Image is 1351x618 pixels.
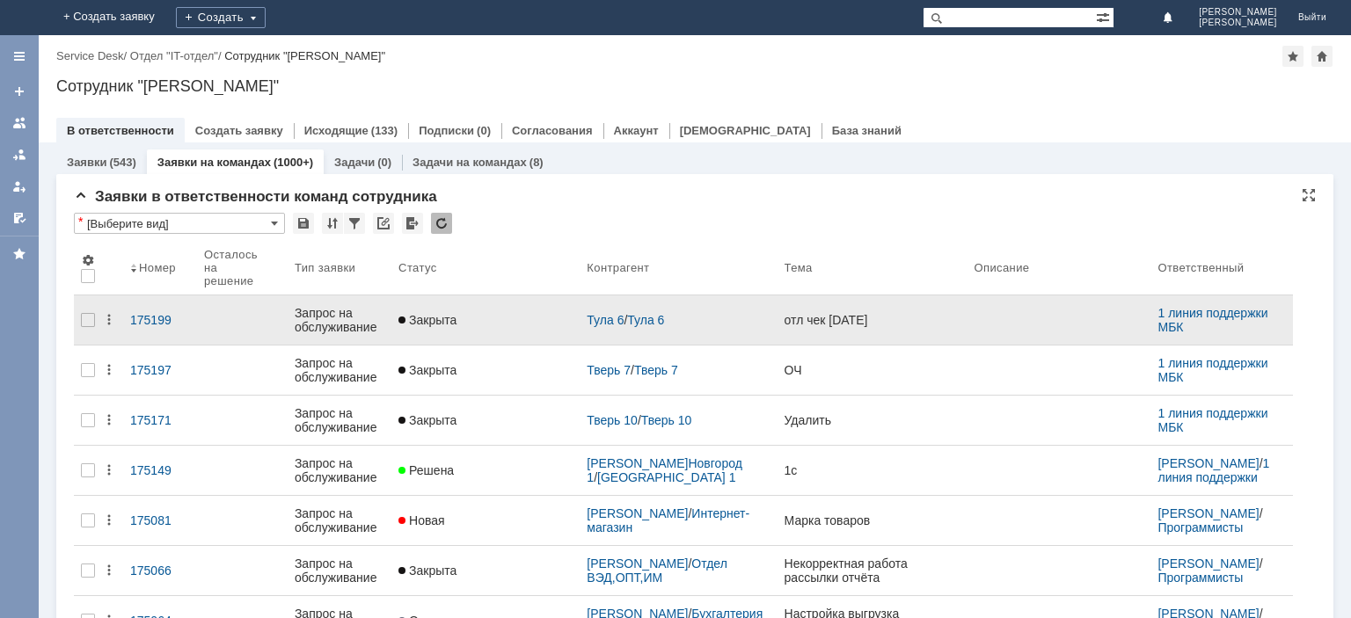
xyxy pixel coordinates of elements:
[587,313,770,327] div: /
[373,213,394,234] div: Скопировать ссылку на список
[274,156,313,169] div: (1000+)
[56,77,1333,95] div: Сотрудник "[PERSON_NAME]"
[102,413,116,427] div: Действия
[634,363,678,377] a: Тверь 7
[627,313,664,327] a: Тула 6
[778,453,968,488] a: 1с
[56,49,124,62] a: Service Desk
[102,363,116,377] div: Действия
[295,556,384,585] div: Запрос на обслуживание
[334,156,375,169] a: Задачи
[102,513,116,527] div: Действия
[288,345,391,395] a: Запрос на обслуживание
[391,241,580,295] th: Статус
[391,302,580,338] a: Закрыта
[1157,571,1243,585] a: Программисты
[1150,241,1293,295] th: Ответственный
[5,204,33,232] a: Мои согласования
[295,356,384,384] div: Запрос на обслуживание
[1157,456,1273,498] a: 1 линия поддержки МБК
[1157,456,1259,470] a: [PERSON_NAME]
[1157,556,1286,585] div: /
[295,506,384,534] div: Запрос на обслуживание
[176,7,266,28] div: Создать
[295,456,384,484] div: Запрос на обслуживание
[130,363,190,377] div: 175197
[398,463,454,477] span: Решена
[157,156,271,169] a: Заявки на командах
[785,313,960,327] div: отл чек [DATE]
[680,124,811,137] a: [DEMOGRAPHIC_DATA]
[785,261,813,274] div: Тема
[785,463,960,477] div: 1с
[431,213,452,234] div: Обновлять список
[1157,356,1271,384] a: 1 линия поддержки МБК
[1199,7,1277,18] span: [PERSON_NAME]
[587,556,770,585] div: /
[1311,46,1333,67] div: Сделать домашней страницей
[371,124,398,137] div: (133)
[288,396,391,445] a: Запрос на обслуживание
[785,413,960,427] div: Удалить
[587,456,745,484] a: [PERSON_NAME]Новгород 1
[391,553,580,588] a: Закрыта
[1157,506,1286,534] div: /
[587,556,730,585] a: Отдел ВЭД,ОПТ,ИМ
[123,241,197,295] th: Номер
[288,496,391,545] a: Запрос на обслуживание
[130,413,190,427] div: 175171
[614,124,659,137] a: Аккаунт
[67,156,106,169] a: Заявки
[419,124,474,137] a: Подписки
[102,313,116,327] div: Действия
[641,413,692,427] a: Тверь 10
[78,215,83,228] div: Настройки списка отличаются от сохраненных в виде
[197,241,288,295] th: Осталось на решение
[785,556,960,585] div: Некорректная работа рассылки отчёта
[5,141,33,169] a: Заявки в моей ответственности
[587,506,749,534] a: Интернет-магазин
[130,49,218,62] a: Отдел "IT-отдел"
[529,156,544,169] div: (8)
[130,49,224,62] div: /
[1157,261,1244,274] div: Ответственный
[123,453,197,488] a: 175149
[322,213,343,234] div: Сортировка...
[123,353,197,388] a: 175197
[195,124,283,137] a: Создать заявку
[587,313,624,327] a: Тула 6
[587,456,770,484] div: /
[377,156,391,169] div: (0)
[778,353,968,388] a: ОЧ
[293,213,314,234] div: Сохранить вид
[398,363,456,377] span: Закрыта
[778,403,968,438] a: Удалить
[1157,520,1243,534] a: Программисты
[1157,506,1259,520] a: [PERSON_NAME]
[587,506,770,534] div: /
[5,172,33,200] a: Мои заявки
[74,188,437,205] span: Заявки в ответственности команд сотрудника
[587,413,770,427] div: /
[398,261,436,274] div: Статус
[130,513,190,527] div: 175081
[67,124,174,137] a: В ответственности
[785,363,960,377] div: ОЧ
[1157,556,1259,571] a: [PERSON_NAME]
[1282,46,1304,67] div: Добавить в избранное
[597,470,735,484] a: [GEOGRAPHIC_DATA] 1
[1096,8,1114,25] span: Расширенный поиск
[123,403,197,438] a: 175171
[512,124,593,137] a: Согласования
[288,546,391,595] a: Запрос на обслуживание
[391,503,580,538] a: Новая
[587,413,638,427] a: Тверь 10
[1157,406,1271,434] a: 1 линия поддержки МБК
[344,213,365,234] div: Фильтрация...
[477,124,491,137] div: (0)
[295,306,384,334] div: Запрос на обслуживание
[139,261,176,274] div: Номер
[102,563,116,578] div: Действия
[974,261,1030,274] div: Описание
[130,313,190,327] div: 175199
